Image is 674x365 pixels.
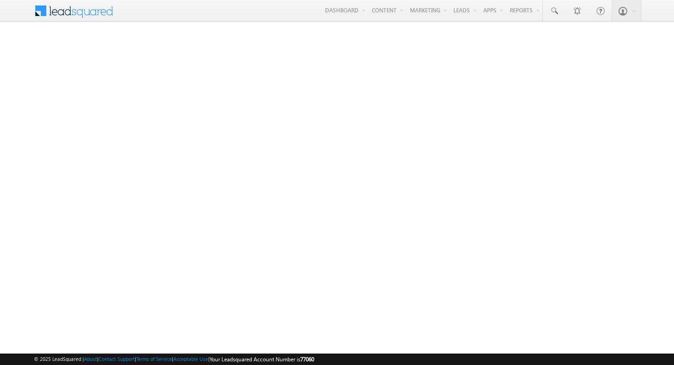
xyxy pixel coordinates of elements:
a: Terms of Service [136,356,172,362]
span: 77060 [300,356,314,363]
span: © 2025 LeadSquared | | | | | [34,355,314,364]
a: Acceptable Use [173,356,208,362]
a: About [84,356,97,362]
span: Your Leadsquared Account Number is [210,356,314,363]
a: Contact Support [99,356,135,362]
